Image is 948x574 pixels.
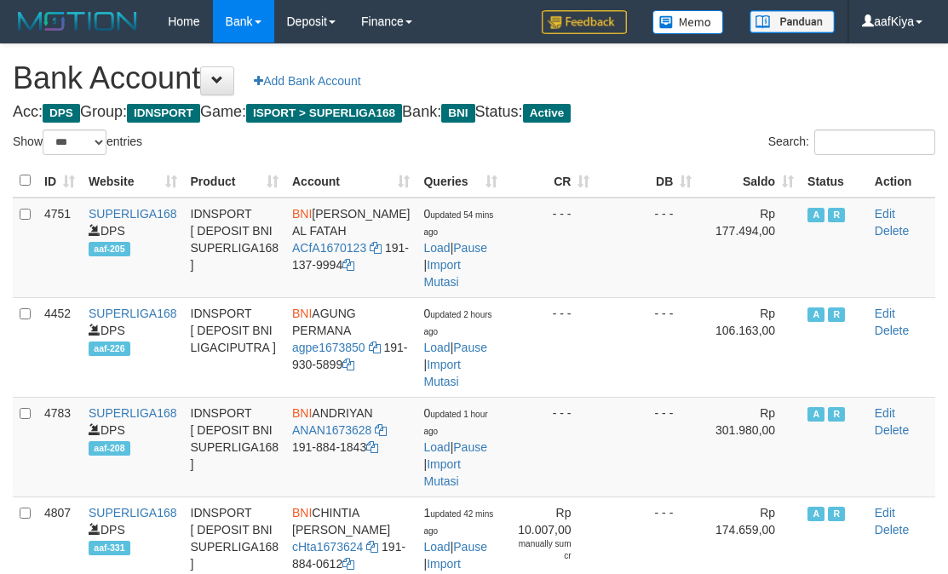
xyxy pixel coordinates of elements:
[423,307,491,388] span: | |
[292,406,312,420] span: BNI
[369,341,381,354] a: Copy agpe1673850 to clipboard
[292,307,312,320] span: BNI
[453,540,487,554] a: Pause
[127,104,200,123] span: IDNSPORT
[82,164,184,198] th: Website: activate to sort column ascending
[423,457,460,488] a: Import Mutasi
[82,397,184,497] td: DPS
[698,397,801,497] td: Rp 301.980,00
[285,198,417,298] td: [PERSON_NAME] AL FATAH 191-137-9994
[542,10,627,34] img: Feedback.jpg
[366,540,378,554] a: Copy cHta1673624 to clipboard
[243,66,371,95] a: Add Bank Account
[875,324,909,337] a: Delete
[698,297,801,397] td: Rp 106.163,00
[423,506,493,537] span: 1
[37,297,82,397] td: 4452
[801,164,868,198] th: Status
[807,307,824,322] span: Active
[423,440,450,454] a: Load
[285,164,417,198] th: Account: activate to sort column ascending
[423,509,493,536] span: updated 42 mins ago
[342,557,354,571] a: Copy 1918840612 to clipboard
[184,397,286,497] td: IDNSPORT [ DEPOSIT BNI SUPERLIGA168 ]
[292,506,312,519] span: BNI
[875,307,895,320] a: Edit
[342,358,354,371] a: Copy 1919305899 to clipboard
[285,397,417,497] td: ANDRIYAN 191-884-1843
[342,258,354,272] a: Copy 1911379994 to clipboard
[246,104,402,123] span: ISPORT > SUPERLIGA168
[807,407,824,422] span: Active
[523,104,572,123] span: Active
[875,406,895,420] a: Edit
[441,104,474,123] span: BNI
[504,164,596,198] th: CR: activate to sort column ascending
[89,406,177,420] a: SUPERLIGA168
[423,307,491,337] span: 0
[698,164,801,198] th: Saldo: activate to sort column ascending
[423,406,487,488] span: | |
[13,104,935,121] h4: Acc: Group: Game: Bank: Status:
[875,506,895,519] a: Edit
[292,540,363,554] a: cHta1673624
[184,198,286,298] td: IDNSPORT [ DEPOSIT BNI SUPERLIGA168 ]
[184,164,286,198] th: Product: activate to sort column ascending
[423,406,487,437] span: 0
[43,129,106,155] select: Showentries
[828,307,845,322] span: Running
[814,129,935,155] input: Search:
[13,61,935,95] h1: Bank Account
[868,164,935,198] th: Action
[423,341,450,354] a: Load
[423,207,493,238] span: 0
[453,241,487,255] a: Pause
[370,241,382,255] a: Copy ACfA1670123 to clipboard
[504,198,596,298] td: - - -
[37,164,82,198] th: ID: activate to sort column ascending
[875,523,909,537] a: Delete
[89,342,130,356] span: aaf-226
[292,241,366,255] a: ACfA1670123
[504,297,596,397] td: - - -
[13,129,142,155] label: Show entries
[596,164,698,198] th: DB: activate to sort column ascending
[807,507,824,521] span: Active
[184,297,286,397] td: IDNSPORT [ DEPOSIT BNI LIGACIPUTRA ]
[43,104,80,123] span: DPS
[453,440,487,454] a: Pause
[37,198,82,298] td: 4751
[423,241,450,255] a: Load
[82,297,184,397] td: DPS
[37,397,82,497] td: 4783
[652,10,724,34] img: Button%20Memo.svg
[375,423,387,437] a: Copy ANAN1673628 to clipboard
[504,397,596,497] td: - - -
[82,198,184,298] td: DPS
[596,397,698,497] td: - - -
[366,440,378,454] a: Copy 1918841843 to clipboard
[698,198,801,298] td: Rp 177.494,00
[828,407,845,422] span: Running
[423,207,493,289] span: | |
[423,258,460,289] a: Import Mutasi
[285,297,417,397] td: AGUNG PERMANA 191-930-5899
[511,538,571,563] div: manually sum cr
[417,164,504,198] th: Queries: activate to sort column ascending
[89,506,177,519] a: SUPERLIGA168
[89,541,130,555] span: aaf-331
[768,129,935,155] label: Search:
[596,198,698,298] td: - - -
[453,341,487,354] a: Pause
[89,242,130,256] span: aaf-205
[828,507,845,521] span: Running
[423,410,487,436] span: updated 1 hour ago
[423,540,450,554] a: Load
[423,210,493,237] span: updated 54 mins ago
[807,208,824,222] span: Active
[875,423,909,437] a: Delete
[13,9,142,34] img: MOTION_logo.png
[89,307,177,320] a: SUPERLIGA168
[292,423,371,437] a: ANAN1673628
[596,297,698,397] td: - - -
